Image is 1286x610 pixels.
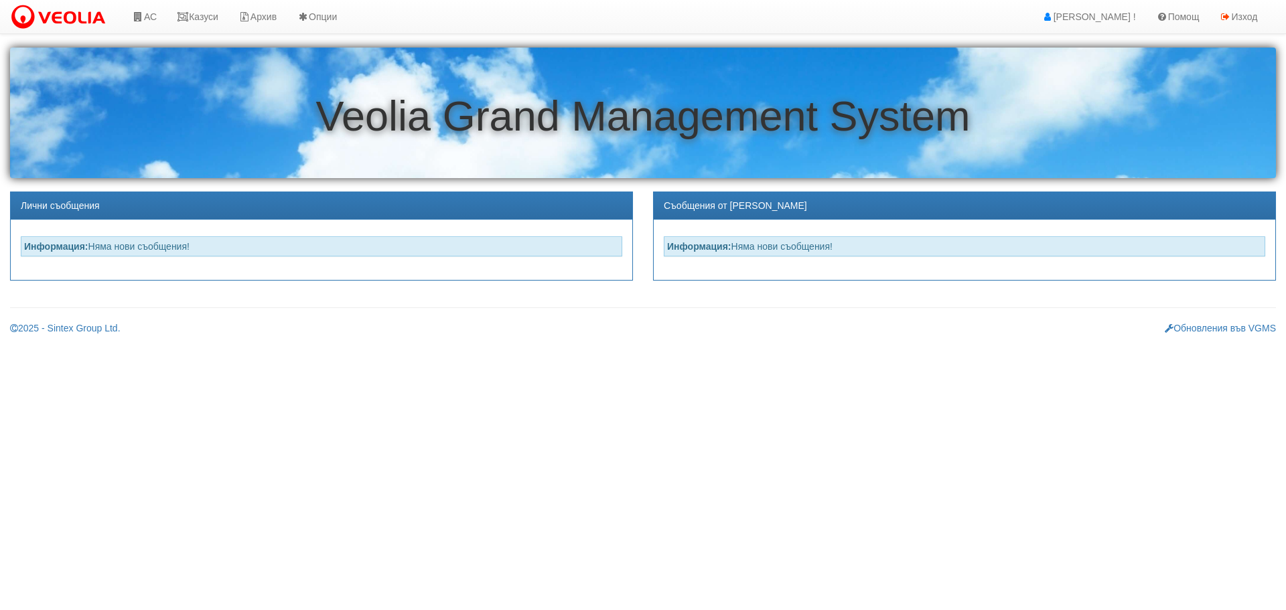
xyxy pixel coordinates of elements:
div: Съобщения от [PERSON_NAME] [654,192,1275,220]
strong: Информация: [667,241,731,252]
div: Няма нови съобщения! [21,236,622,256]
a: Обновления във VGMS [1165,323,1276,333]
div: Няма нови съобщения! [664,236,1265,256]
img: VeoliaLogo.png [10,3,112,31]
a: 2025 - Sintex Group Ltd. [10,323,121,333]
div: Лични съобщения [11,192,632,220]
strong: Информация: [24,241,88,252]
h1: Veolia Grand Management System [10,93,1276,139]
